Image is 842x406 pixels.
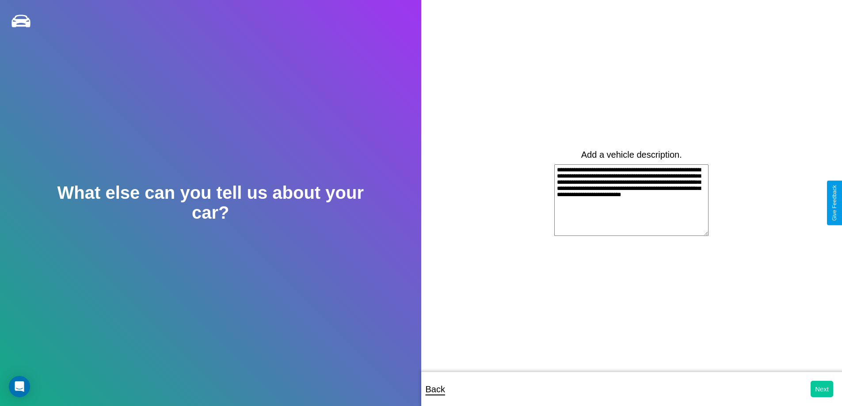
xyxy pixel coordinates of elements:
[831,185,838,221] div: Give Feedback
[426,381,445,397] p: Back
[581,150,682,160] label: Add a vehicle description.
[811,381,833,397] button: Next
[9,376,30,397] div: Open Intercom Messenger
[42,183,379,223] h2: What else can you tell us about your car?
